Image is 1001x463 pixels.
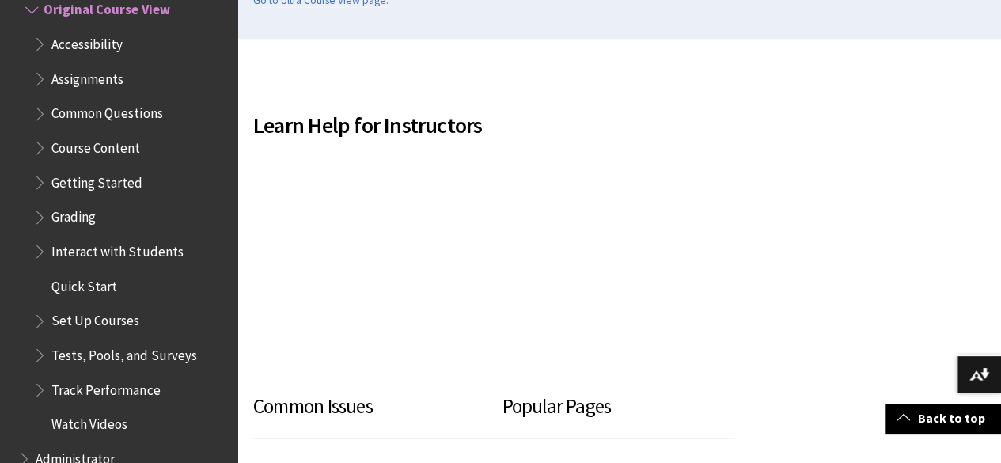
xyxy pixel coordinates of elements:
[51,238,183,260] span: Interact with Students
[51,204,96,226] span: Grading
[51,342,196,363] span: Tests, Pools, and Surveys
[51,101,162,122] span: Common Questions
[51,308,139,329] span: Set Up Courses
[885,404,1001,433] a: Back to top
[253,153,502,293] iframe: Learn Help for Instructors
[51,31,123,52] span: Accessibility
[502,392,736,438] h3: Popular Pages
[51,135,140,156] span: Course Content
[51,273,117,294] span: Quick Start
[51,169,142,191] span: Getting Started
[51,412,127,433] span: Watch Videos
[253,392,502,438] h3: Common Issues
[253,108,751,142] span: Learn Help for Instructors
[51,377,160,398] span: Track Performance
[51,66,123,87] span: Assignments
